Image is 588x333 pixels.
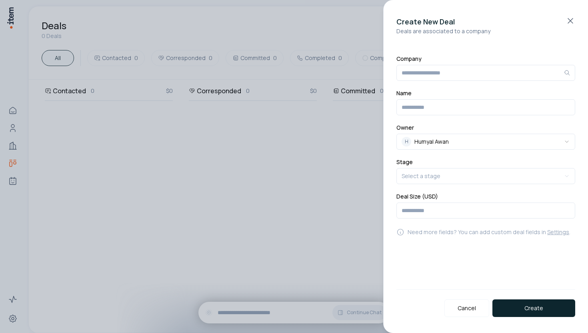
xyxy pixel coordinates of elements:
span: Need more fields? You can add custom deal fields in . [408,228,570,236]
button: Cancel [444,299,489,317]
a: Settings [547,228,569,236]
label: Company [396,56,575,62]
label: Name [396,90,575,96]
button: Create [492,299,575,317]
p: Deals are associated to a company [396,27,575,35]
h2: Create New Deal [396,16,575,27]
label: Stage [396,159,575,165]
label: Owner [396,125,575,130]
label: Deal Size (USD) [396,194,575,199]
